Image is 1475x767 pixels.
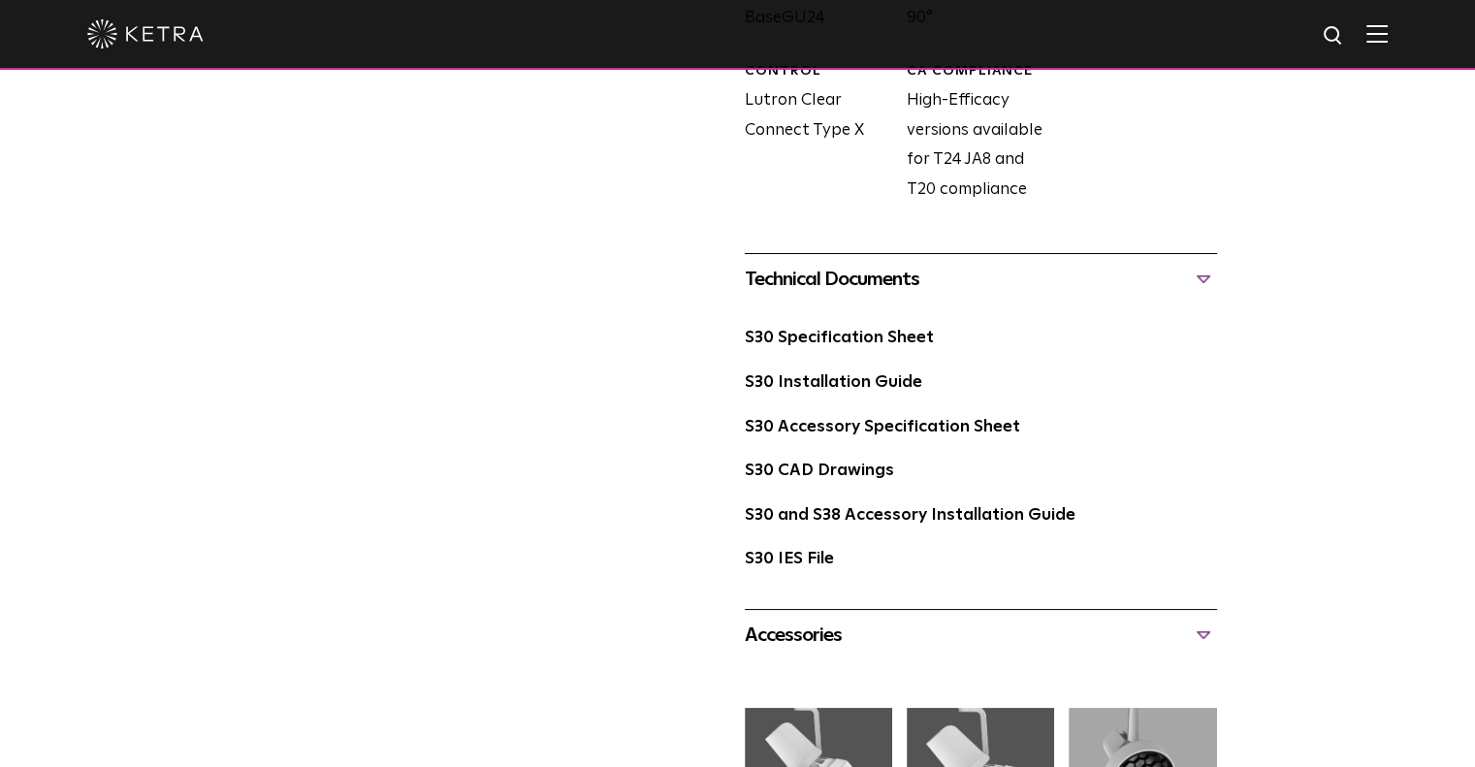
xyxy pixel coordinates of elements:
a: S30 and S38 Accessory Installation Guide [745,507,1075,524]
div: CONTROL [745,62,892,81]
img: ketra-logo-2019-white [87,19,204,48]
a: S30 Accessory Specification Sheet [745,419,1020,435]
div: Lutron Clear Connect Type X [730,62,892,205]
img: search icon [1322,24,1346,48]
a: S30 IES File [745,551,834,567]
div: Accessories [745,620,1217,651]
div: Technical Documents [745,264,1217,295]
a: S30 Specification Sheet [745,330,934,346]
div: CA COMPLIANCE [907,62,1054,81]
a: S30 CAD Drawings [745,463,894,479]
a: S30 Installation Guide [745,374,922,391]
img: Hamburger%20Nav.svg [1366,24,1388,43]
div: High-Efficacy versions available for T24 JA8 and T20 compliance [892,62,1054,205]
